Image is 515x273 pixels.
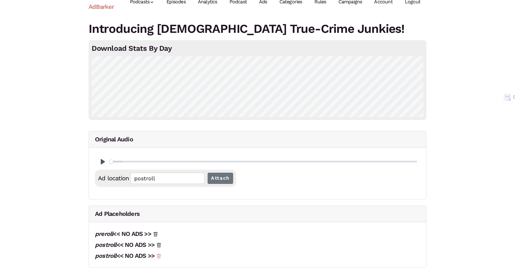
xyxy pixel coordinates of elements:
[95,230,113,237] span: preroll
[208,173,233,184] input: Attach
[95,252,155,259] a: postroll<< NO ADS >>
[92,43,423,54] h4: Download Stats By Day
[95,252,117,259] span: postroll
[98,157,108,167] button: Play
[95,241,117,248] span: postroll
[109,159,417,164] input: Seek
[95,230,151,237] a: preroll<< NO ADS >>
[89,206,426,222] h5: Ad Placeholders
[95,241,155,248] a: postroll<< NO ADS >>
[89,20,426,38] h1: Introducing [DEMOGRAPHIC_DATA] True-Crime Junkies!
[98,173,130,184] label: Ad location
[89,131,426,148] h5: Original Audio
